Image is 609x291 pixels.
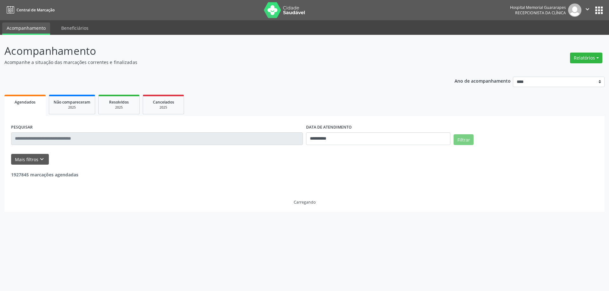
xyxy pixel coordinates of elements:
span: Agendados [15,99,36,105]
span: Recepcionista da clínica [515,10,566,16]
label: DATA DE ATENDIMENTO [306,123,352,132]
div: Carregando [294,199,316,205]
button: Relatórios [570,53,602,63]
button: apps [593,5,605,16]
span: Resolvidos [109,99,129,105]
span: Não compareceram [54,99,90,105]
strong: 1927845 marcações agendadas [11,172,78,178]
i:  [584,6,591,13]
a: Central de Marcação [4,5,55,15]
p: Acompanhamento [4,43,424,59]
a: Beneficiários [57,22,93,34]
button: Mais filtroskeyboard_arrow_down [11,154,49,165]
p: Ano de acompanhamento [455,77,511,85]
div: 2025 [54,105,90,110]
label: PESQUISAR [11,123,33,132]
div: 2025 [147,105,179,110]
img: img [568,3,581,17]
span: Central de Marcação [16,7,55,13]
div: Hospital Memorial Guararapes [510,5,566,10]
p: Acompanhe a situação das marcações correntes e finalizadas [4,59,424,66]
button:  [581,3,593,17]
i: keyboard_arrow_down [38,156,45,163]
a: Acompanhamento [2,22,50,35]
div: 2025 [103,105,135,110]
span: Cancelados [153,99,174,105]
button: Filtrar [454,134,474,145]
